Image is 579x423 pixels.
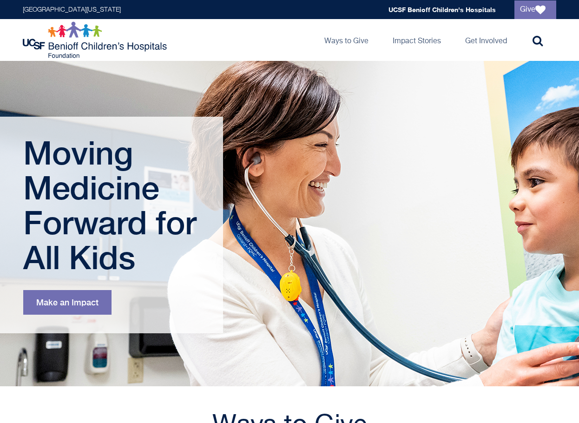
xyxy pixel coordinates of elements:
[23,21,169,59] img: Logo for UCSF Benioff Children's Hospitals Foundation
[23,7,121,13] a: [GEOGRAPHIC_DATA][US_STATE]
[458,19,514,61] a: Get Involved
[388,6,496,13] a: UCSF Benioff Children's Hospitals
[23,135,202,275] h1: Moving Medicine Forward for All Kids
[23,290,112,315] a: Make an Impact
[385,19,448,61] a: Impact Stories
[317,19,376,61] a: Ways to Give
[514,0,556,19] a: Give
